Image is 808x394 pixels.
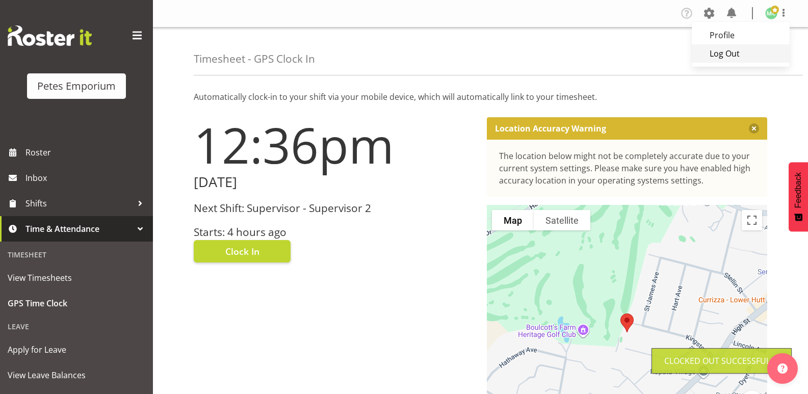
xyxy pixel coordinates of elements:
[225,245,259,258] span: Clock In
[492,210,534,230] button: Show street map
[194,240,291,262] button: Clock In
[3,244,150,265] div: Timesheet
[8,342,145,357] span: Apply for Leave
[534,210,590,230] button: Show satellite imagery
[8,367,145,383] span: View Leave Balances
[37,78,116,94] div: Petes Emporium
[749,123,759,134] button: Close message
[692,26,790,44] a: Profile
[8,296,145,311] span: GPS Time Clock
[3,362,150,388] a: View Leave Balances
[3,316,150,337] div: Leave
[8,270,145,285] span: View Timesheets
[789,162,808,231] button: Feedback - Show survey
[194,174,475,190] h2: [DATE]
[25,145,148,160] span: Roster
[664,355,779,367] div: Clocked out Successfully
[3,291,150,316] a: GPS Time Clock
[495,123,606,134] p: Location Accuracy Warning
[3,337,150,362] a: Apply for Leave
[25,170,148,186] span: Inbox
[25,221,133,237] span: Time & Attendance
[777,363,788,374] img: help-xxl-2.png
[194,226,475,238] h3: Starts: 4 hours ago
[194,117,475,172] h1: 12:36pm
[8,25,92,46] img: Rosterit website logo
[194,53,315,65] h4: Timesheet - GPS Clock In
[742,210,762,230] button: Toggle fullscreen view
[194,202,475,214] h3: Next Shift: Supervisor - Supervisor 2
[194,91,767,103] p: Automatically clock-in to your shift via your mobile device, which will automatically link to you...
[25,196,133,211] span: Shifts
[499,150,755,187] div: The location below might not be completely accurate due to your current system settings. Please m...
[765,7,777,19] img: melissa-cowen2635.jpg
[692,44,790,63] a: Log Out
[3,265,150,291] a: View Timesheets
[794,172,803,208] span: Feedback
